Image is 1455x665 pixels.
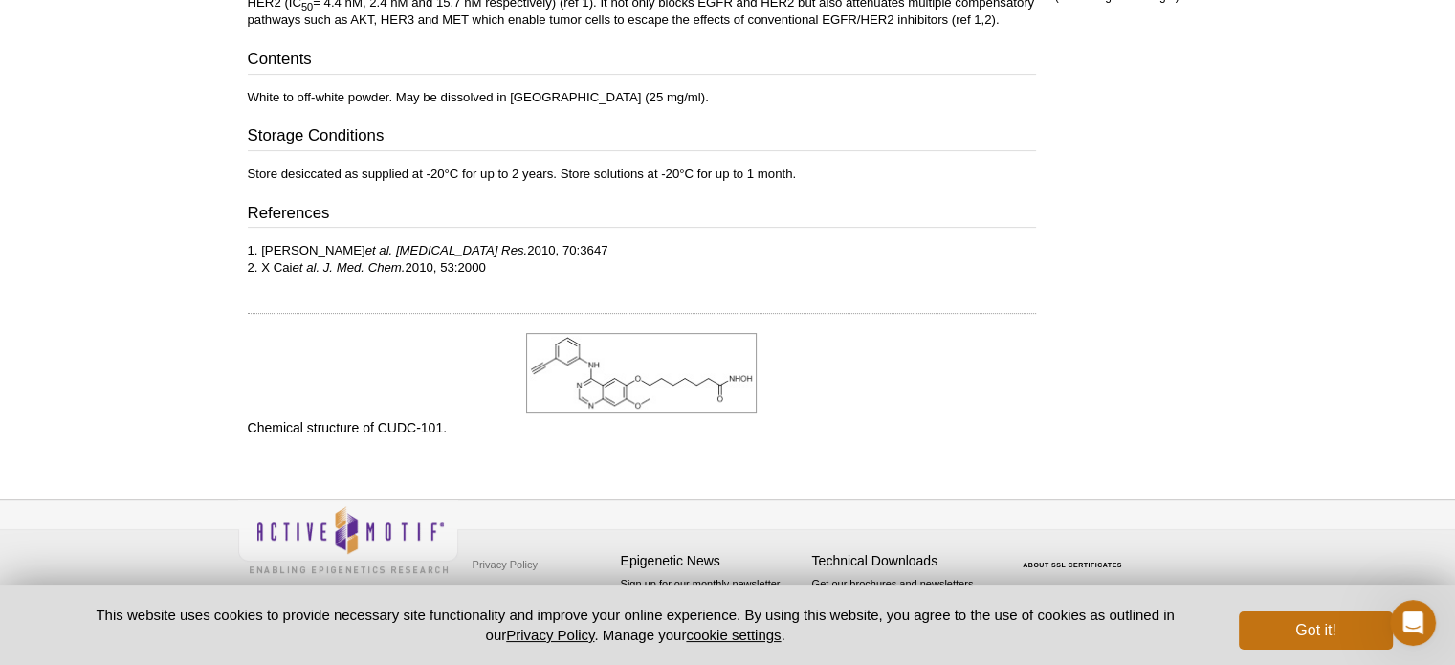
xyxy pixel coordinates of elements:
[621,576,803,641] p: Sign up for our monthly newsletter highlighting recent publications in the field of epigenetics.
[248,202,1036,229] h3: References
[1023,562,1122,568] a: ABOUT SSL CERTIFICATES
[686,627,781,643] button: cookie settings
[365,243,528,257] i: et al. [MEDICAL_DATA] Res.
[621,553,803,569] h4: Epigenetic News
[248,242,1036,277] p: 1. [PERSON_NAME] 2010, 70:3647 2. X Cai 2010, 53:2000
[248,124,1036,151] h3: Storage Conditions
[526,333,757,413] img: Chemical structure of CUDC-101.
[468,550,542,579] a: Privacy Policy
[248,419,1036,436] p: Chemical structure of CUDC-101.
[238,500,458,578] img: Active Motif,
[292,260,405,275] i: et al. J. Med. Chem.
[506,627,594,643] a: Privacy Policy
[301,1,313,12] sub: 50
[1003,534,1147,576] table: Click to Verify - This site chose Symantec SSL for secure e-commerce and confidential communicati...
[248,89,1036,106] p: White to off-white powder. May be dissolved in [GEOGRAPHIC_DATA] (25 mg/ml).
[248,166,1036,183] p: Store desiccated as supplied at -20°C for up to 2 years. Store solutions at -20°C for up to 1 month.
[248,48,1036,75] h3: Contents
[1239,611,1392,650] button: Got it!
[468,579,568,608] a: Terms & Conditions
[812,576,994,625] p: Get our brochures and newsletters, or request them by mail.
[63,605,1208,645] p: This website uses cookies to provide necessary site functionality and improve your online experie...
[1390,600,1436,646] iframe: Intercom live chat
[812,553,994,569] h4: Technical Downloads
